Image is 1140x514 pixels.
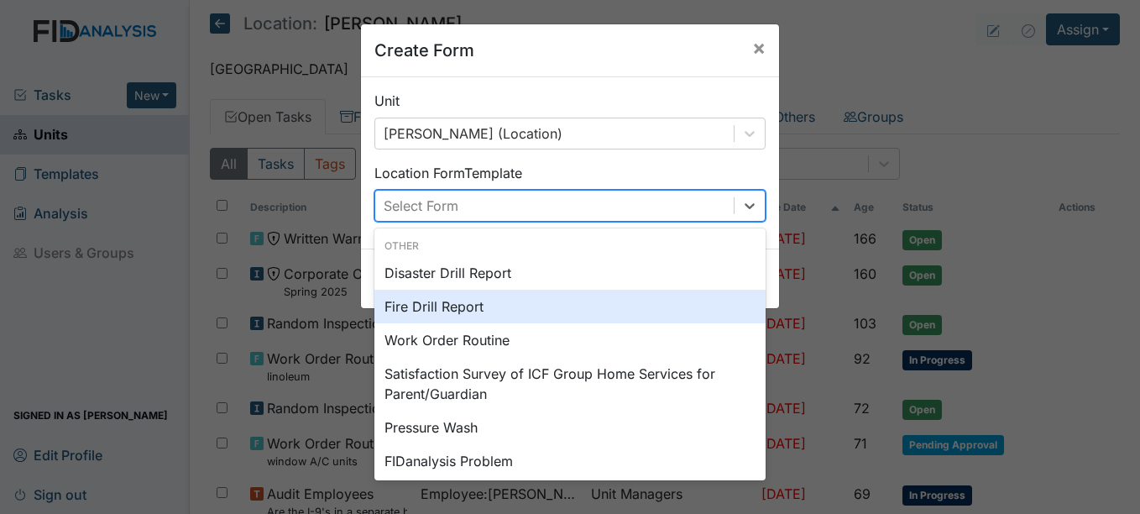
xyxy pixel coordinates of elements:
span: × [752,35,766,60]
div: Pressure Wash [374,411,766,444]
div: Select Form [384,196,458,216]
div: Fire Drill Report [374,290,766,323]
div: Disaster Drill Report [374,256,766,290]
button: Close [739,24,779,71]
div: Satisfaction Survey of ICF Group Home Services for Parent/Guardian [374,357,766,411]
div: Work Order Routine [374,323,766,357]
label: Unit [374,91,400,111]
label: Location Form Template [374,163,522,183]
div: FIDanalysis Problem [374,444,766,478]
div: HVAC PM [374,478,766,511]
div: Other [374,239,766,254]
h5: Create Form [374,38,474,63]
div: [PERSON_NAME] (Location) [384,123,562,144]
